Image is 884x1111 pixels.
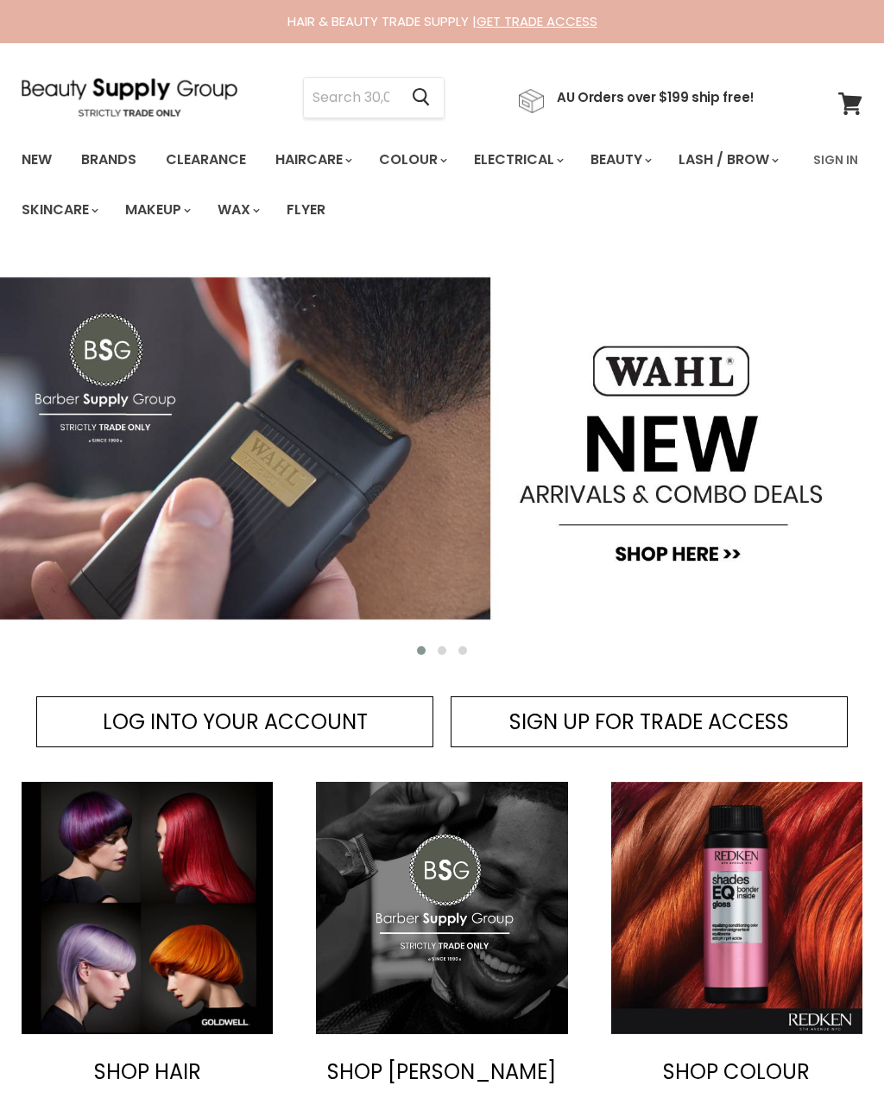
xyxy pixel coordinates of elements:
[205,192,270,228] a: Wax
[68,142,149,178] a: Brands
[509,708,789,736] span: SIGN UP FOR TRADE ACCESS
[9,135,803,235] ul: Main menu
[112,192,201,228] a: Makeup
[304,78,398,117] input: Search
[666,142,789,178] a: Lash / Brow
[36,696,433,748] a: LOG INTO YOUR ACCOUNT
[327,1057,556,1086] span: SHOP [PERSON_NAME]
[262,142,363,178] a: Haircare
[663,1057,810,1086] span: SHOP COLOUR
[103,708,368,736] span: LOG INTO YOUR ACCOUNT
[451,696,848,748] a: SIGN UP FOR TRADE ACCESS
[316,1051,567,1093] a: SHOP [PERSON_NAME]
[611,1051,862,1093] a: SHOP COLOUR
[9,142,65,178] a: New
[22,1051,273,1093] a: SHOP HAIR
[578,142,662,178] a: Beauty
[461,142,574,178] a: Electrical
[366,142,458,178] a: Colour
[303,77,445,118] form: Product
[398,78,444,117] button: Search
[803,142,868,178] a: Sign In
[153,142,259,178] a: Clearance
[94,1057,201,1086] span: SHOP HAIR
[798,1030,867,1094] iframe: Gorgias live chat messenger
[477,12,597,30] a: GET TRADE ACCESS
[274,192,338,228] a: Flyer
[9,192,109,228] a: Skincare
